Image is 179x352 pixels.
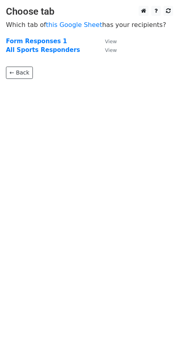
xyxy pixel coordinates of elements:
a: All Sports Responders [6,46,80,54]
a: View [97,38,117,45]
p: Which tab of has your recipients? [6,21,173,29]
a: View [97,46,117,54]
a: ← Back [6,67,33,79]
small: View [105,47,117,53]
a: Form Responses 1 [6,38,67,45]
h3: Choose tab [6,6,173,17]
a: this Google Sheet [46,21,102,29]
small: View [105,38,117,44]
